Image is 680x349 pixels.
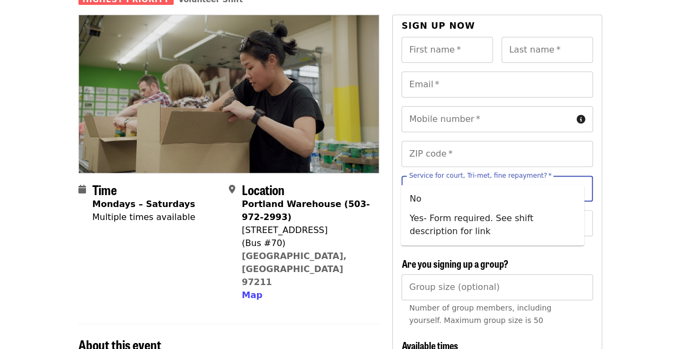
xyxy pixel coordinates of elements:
i: circle-info icon [577,114,585,125]
li: Yes- Form required. See shift description for link [401,209,584,241]
button: Clear [560,181,575,196]
input: Email [401,72,592,98]
input: Last name [501,37,593,63]
input: ZIP code [401,141,592,167]
button: Close [574,181,589,196]
span: Sign up now [401,21,475,31]
input: Mobile number [401,106,572,132]
span: Time [93,180,117,199]
a: [GEOGRAPHIC_DATA], [GEOGRAPHIC_DATA] 97211 [242,251,347,287]
button: Map [242,289,262,302]
span: Location [242,180,285,199]
strong: Mondays – Saturdays [93,199,195,209]
label: Service for court, Tri-met, fine repayment? [409,172,552,179]
span: Map [242,290,262,300]
span: Are you signing up a group? [401,256,508,270]
i: map-marker-alt icon [229,184,235,195]
input: First name [401,37,493,63]
strong: Portland Warehouse (503-972-2993) [242,199,370,222]
span: Number of group members, including yourself. Maximum group size is 50 [409,303,551,325]
input: [object Object] [401,274,592,300]
div: Multiple times available [93,211,195,224]
img: Oct/Nov/Dec - Portland: Repack/Sort (age 8+) organized by Oregon Food Bank [79,15,379,172]
div: [STREET_ADDRESS] [242,224,371,237]
li: No [401,189,584,209]
div: (Bus #70) [242,237,371,250]
i: calendar icon [78,184,86,195]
